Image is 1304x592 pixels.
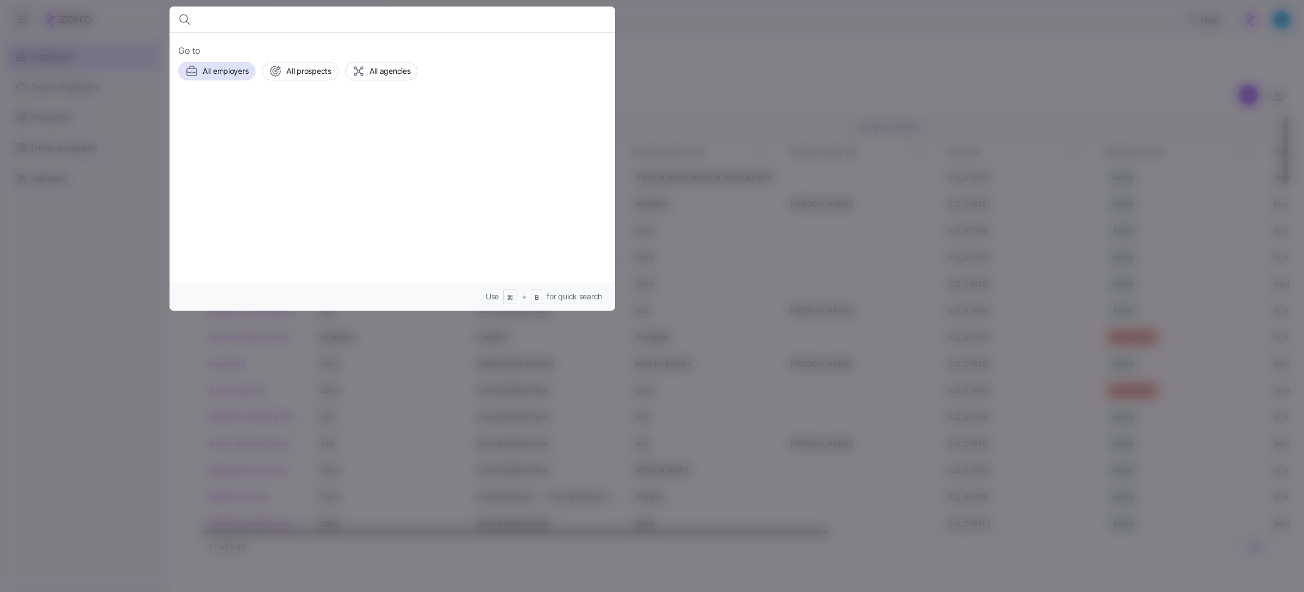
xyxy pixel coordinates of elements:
[522,291,526,302] span: +
[369,66,411,77] span: All agencies
[203,66,248,77] span: All employers
[178,62,255,80] button: All employers
[486,291,499,302] span: Use
[507,293,513,303] span: ⌘
[286,66,331,77] span: All prospects
[535,293,539,303] span: B
[262,62,338,80] button: All prospects
[345,62,418,80] button: All agencies
[547,291,602,302] span: for quick search
[178,44,606,58] span: Go to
